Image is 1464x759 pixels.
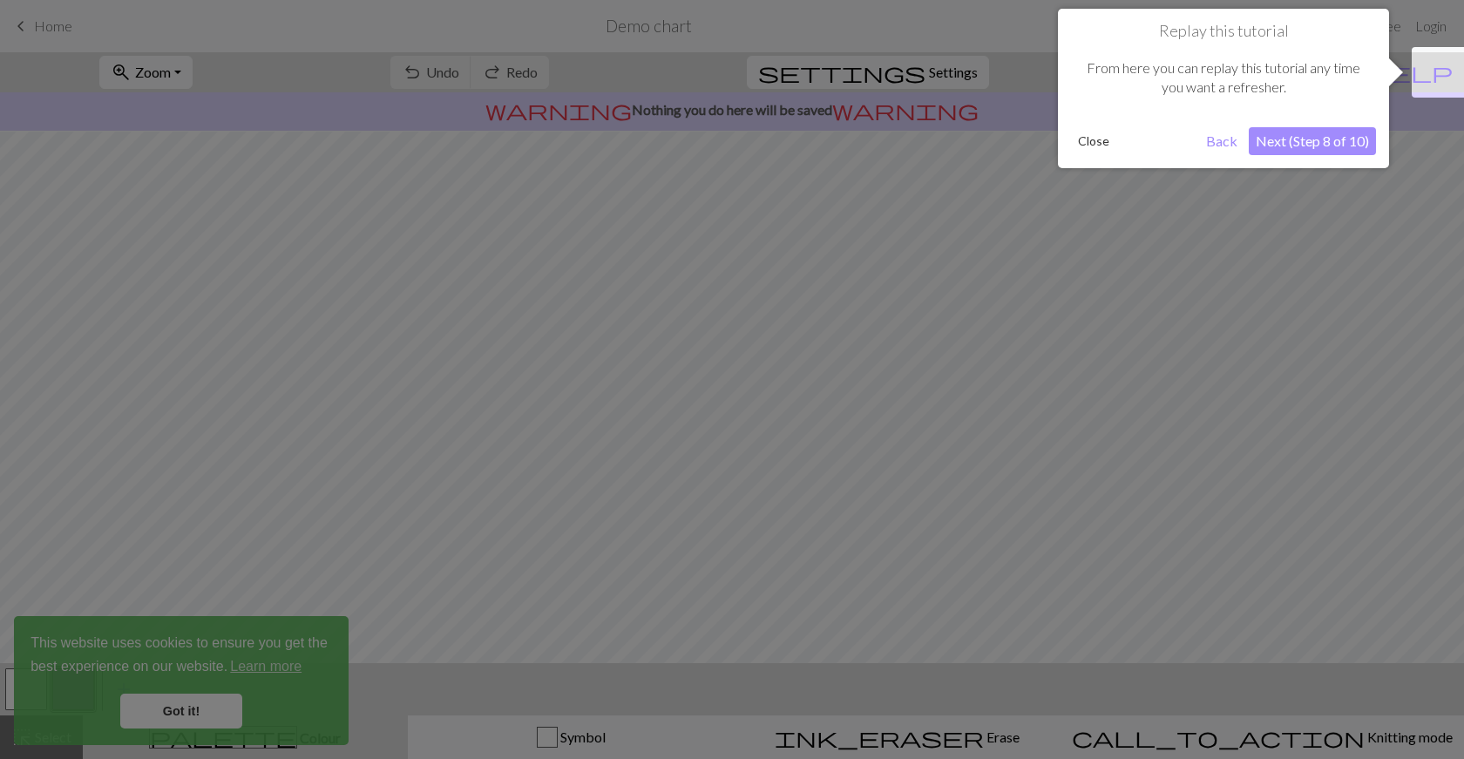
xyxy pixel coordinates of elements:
div: From here you can replay this tutorial any time you want a refresher. [1071,41,1376,115]
h1: Replay this tutorial [1071,22,1376,41]
button: Next (Step 8 of 10) [1249,127,1376,155]
button: Back [1199,127,1244,155]
div: Replay this tutorial [1058,9,1389,168]
button: Close [1071,128,1116,154]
